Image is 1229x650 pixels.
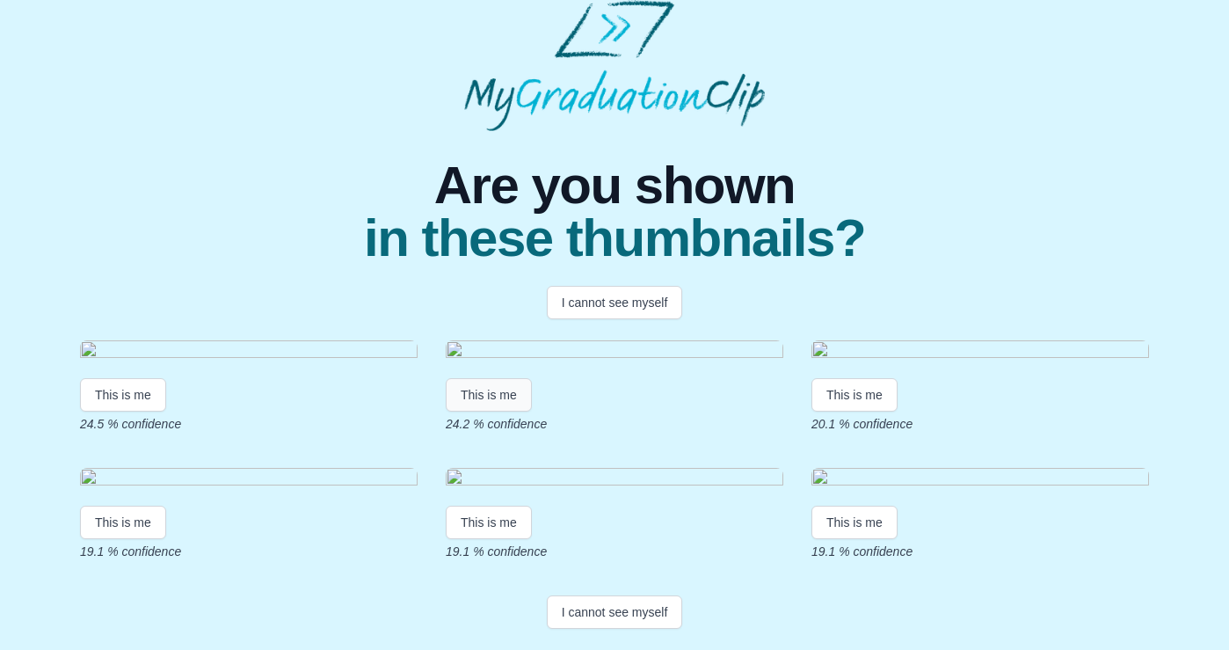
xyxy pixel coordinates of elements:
[446,340,783,364] img: 8d5d6190499cacb14bb0b47c39c80bd7aa155500.gif
[547,595,683,629] button: I cannot see myself
[811,378,898,412] button: This is me
[446,468,783,492] img: 2568da6a51357d1a3ef1c45c709f9c439977eb69.gif
[811,506,898,539] button: This is me
[80,415,418,433] p: 24.5 % confidence
[446,506,532,539] button: This is me
[446,543,783,560] p: 19.1 % confidence
[446,378,532,412] button: This is me
[364,212,865,265] span: in these thumbnails?
[80,468,418,492] img: cc6a4ff9d2d00a7afb310642a6f88c61059d46cb.gif
[80,506,166,539] button: This is me
[80,340,418,364] img: 15be62c386acdcfdf93b4071c195ee39bf75275d.gif
[811,340,1149,364] img: 9f11c8fa1cb16b8e8cb585847b9d3df1f154de8e.gif
[80,378,166,412] button: This is me
[811,468,1149,492] img: 8399b17ae964036cc2e73b2e6f4d22eac32ceaf1.gif
[446,415,783,433] p: 24.2 % confidence
[547,286,683,319] button: I cannot see myself
[364,159,865,212] span: Are you shown
[811,543,1149,560] p: 19.1 % confidence
[80,543,418,560] p: 19.1 % confidence
[811,415,1149,433] p: 20.1 % confidence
